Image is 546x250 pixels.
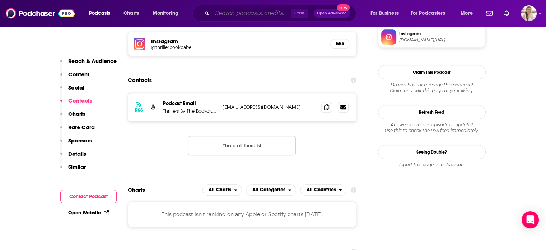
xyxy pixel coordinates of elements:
button: open menu [202,184,242,196]
button: open menu [246,184,296,196]
button: open menu [456,8,482,19]
a: @thrillerbookbabe [151,45,325,50]
span: All Charts [209,187,231,192]
a: Open Website [68,210,109,216]
span: Monitoring [153,8,178,18]
span: Instagram [399,31,482,37]
span: Charts [123,8,139,18]
button: Claim This Podcast [378,65,486,79]
div: Are we missing an episode or update? Use this to check the RSS feed immediately. [378,122,486,133]
input: Search podcasts, credits, & more... [212,8,291,19]
div: This podcast isn't ranking on any Apple or Spotify charts [DATE]. [128,201,357,227]
button: Similar [60,163,86,177]
span: Logged in as acquavie [521,5,537,21]
div: Report this page as a duplicate. [378,162,486,168]
button: Refresh Feed [378,105,486,119]
span: instagram.com/thrillerbookbabe [399,37,482,43]
span: New [337,4,350,11]
p: Podcast Email [163,100,217,106]
h2: Contacts [128,73,152,87]
button: Open AdvancedNew [314,9,350,18]
p: Content [68,71,89,78]
h2: Countries [300,184,347,196]
h2: Platforms [202,184,242,196]
button: open menu [365,8,408,19]
button: Contacts [60,97,92,110]
p: Similar [68,163,86,170]
h5: Instagram [151,38,325,45]
button: open menu [84,8,120,19]
button: Rate Card [60,124,95,137]
img: Podchaser - Follow, Share and Rate Podcasts [6,6,75,20]
button: Show profile menu [521,5,537,21]
p: Details [68,150,86,157]
h5: @thrillerbookbabe [151,45,266,50]
p: Social [68,84,84,91]
p: Charts [68,110,85,117]
h2: Categories [246,184,296,196]
img: iconImage [134,38,145,50]
button: Social [60,84,84,97]
p: [EMAIL_ADDRESS][DOMAIN_NAME] [223,104,316,110]
a: Show notifications dropdown [483,7,495,19]
button: Sponsors [60,137,92,150]
span: All Categories [252,187,285,192]
span: Open Advanced [317,12,347,15]
span: Podcasts [89,8,110,18]
span: Do you host or manage this podcast? [378,82,486,88]
p: Thrillers By The Bookclub Pod [163,108,217,114]
p: Sponsors [68,137,92,144]
div: Search podcasts, credits, & more... [199,5,363,22]
h3: RSS [135,107,143,113]
p: Reach & Audience [68,58,117,64]
p: Rate Card [68,124,95,131]
div: Claim and edit this page to your liking. [378,82,486,94]
div: Open Intercom Messenger [522,211,539,228]
button: open menu [148,8,188,19]
img: User Profile [521,5,537,21]
span: More [461,8,473,18]
button: Details [60,150,86,164]
span: For Podcasters [411,8,445,18]
button: Contact Podcast [60,190,117,203]
button: open menu [300,184,347,196]
span: For Business [370,8,399,18]
button: Nothing here. [188,136,296,155]
p: Contacts [68,97,92,104]
button: Content [60,71,89,84]
a: Instagram[DOMAIN_NAME][URL] [381,29,482,45]
span: All Countries [307,187,336,192]
button: Reach & Audience [60,58,117,71]
a: Show notifications dropdown [501,7,512,19]
a: Seeing Double? [378,145,486,159]
button: open menu [406,8,456,19]
span: Ctrl K [291,9,308,18]
h2: Charts [128,186,145,193]
button: Charts [60,110,85,124]
a: Charts [119,8,143,19]
h5: 55k [336,41,344,47]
